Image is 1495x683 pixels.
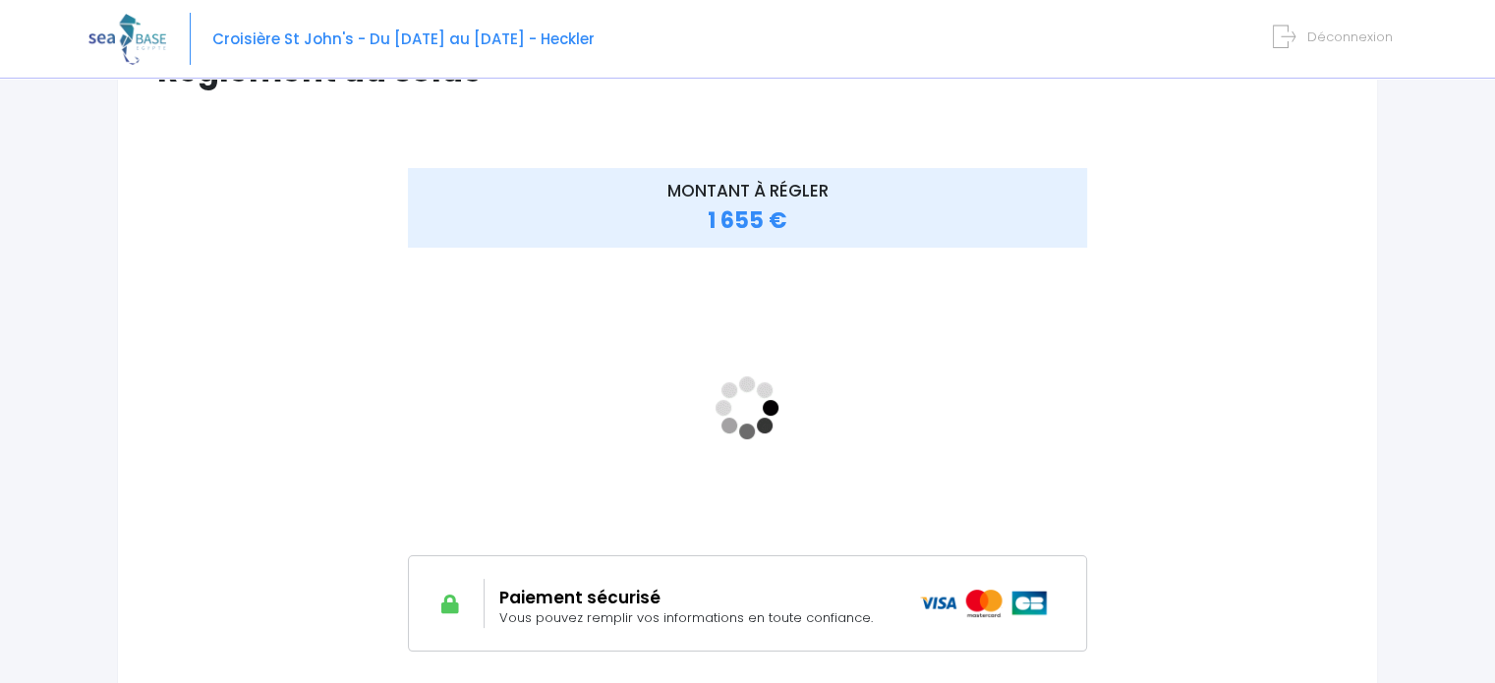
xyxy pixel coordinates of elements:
[499,588,891,607] h2: Paiement sécurisé
[920,590,1049,617] img: icons_paiement_securise@2x.png
[408,260,1087,555] iframe: <!-- //required -->
[212,28,595,49] span: Croisière St John's - Du [DATE] au [DATE] - Heckler
[157,51,1338,89] h1: Règlement du solde
[1307,28,1393,46] span: Déconnexion
[666,179,828,202] span: MONTANT À RÉGLER
[708,205,787,236] span: 1 655 €
[499,608,873,627] span: Vous pouvez remplir vos informations en toute confiance.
